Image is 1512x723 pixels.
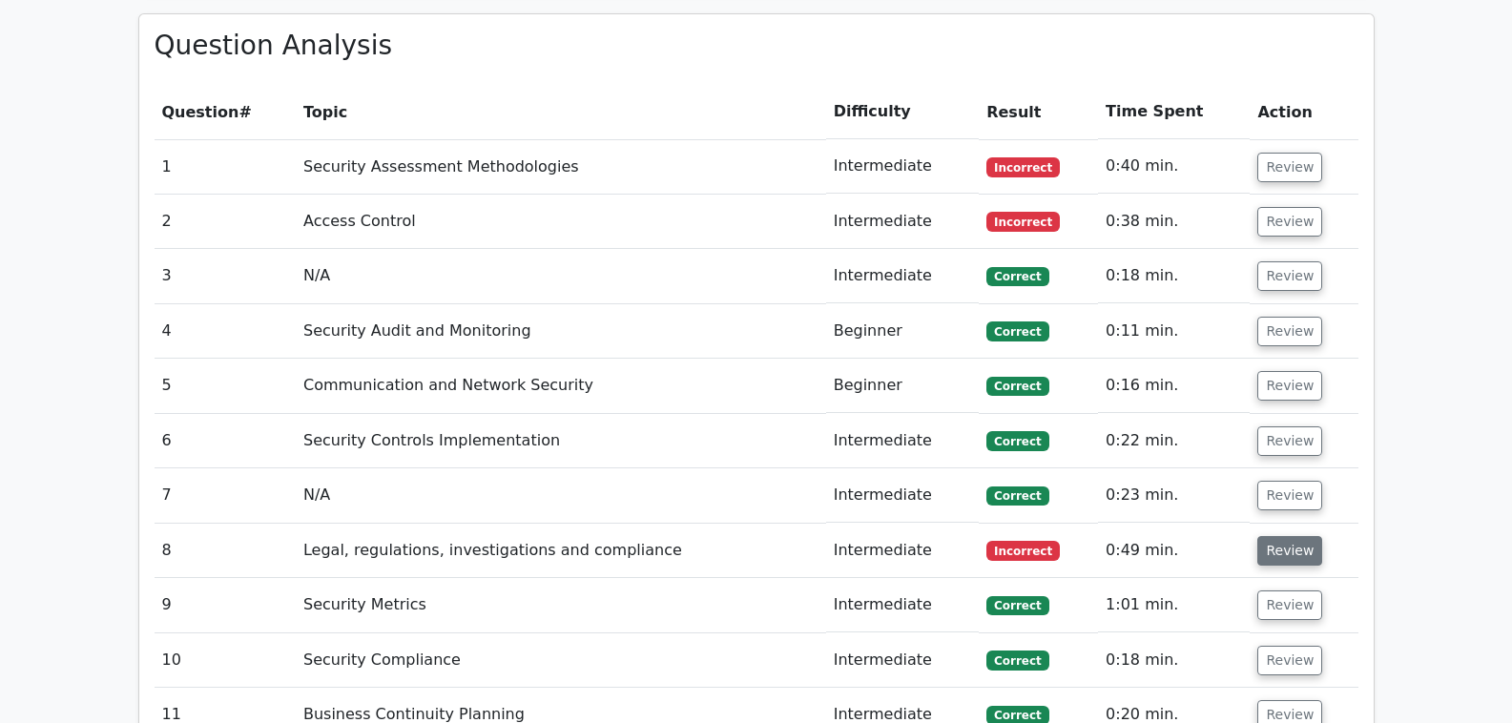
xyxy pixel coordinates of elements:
th: Difficulty [826,85,980,139]
td: 0:49 min. [1098,524,1250,578]
td: Intermediate [826,249,980,303]
td: 4 [155,304,296,359]
button: Review [1257,646,1322,675]
td: 6 [155,414,296,468]
td: N/A [296,468,826,523]
th: Action [1250,85,1357,139]
td: 3 [155,249,296,303]
td: N/A [296,249,826,303]
td: 0:16 min. [1098,359,1250,413]
button: Review [1257,536,1322,566]
span: Correct [986,486,1048,506]
td: Security Controls Implementation [296,414,826,468]
td: Security Assessment Methodologies [296,139,826,194]
td: Intermediate [826,414,980,468]
span: Correct [986,596,1048,615]
span: Correct [986,267,1048,286]
td: 0:40 min. [1098,139,1250,194]
td: 0:38 min. [1098,195,1250,249]
span: Correct [986,377,1048,396]
td: 10 [155,633,296,688]
td: Intermediate [826,578,980,632]
td: 0:22 min. [1098,414,1250,468]
td: 9 [155,578,296,632]
th: Result [979,85,1098,139]
td: Intermediate [826,524,980,578]
button: Review [1257,207,1322,237]
td: Legal, regulations, investigations and compliance [296,524,826,578]
span: Correct [986,321,1048,341]
td: 0:11 min. [1098,304,1250,359]
button: Review [1257,426,1322,456]
td: Security Compliance [296,633,826,688]
button: Review [1257,481,1322,510]
td: 0:23 min. [1098,468,1250,523]
td: 8 [155,524,296,578]
td: Security Audit and Monitoring [296,304,826,359]
span: Correct [986,431,1048,450]
td: Intermediate [826,195,980,249]
span: Incorrect [986,157,1060,176]
td: Access Control [296,195,826,249]
td: Beginner [826,359,980,413]
td: Intermediate [826,139,980,194]
button: Review [1257,153,1322,182]
td: Communication and Network Security [296,359,826,413]
td: 5 [155,359,296,413]
td: 2 [155,195,296,249]
button: Review [1257,371,1322,401]
td: Beginner [826,304,980,359]
span: Incorrect [986,541,1060,560]
th: Time Spent [1098,85,1250,139]
span: Correct [986,651,1048,670]
th: # [155,85,296,139]
td: 0:18 min. [1098,249,1250,303]
h3: Question Analysis [155,30,1358,62]
span: Question [162,103,239,121]
td: Security Metrics [296,578,826,632]
td: 1 [155,139,296,194]
td: 0:18 min. [1098,633,1250,688]
button: Review [1257,590,1322,620]
td: 7 [155,468,296,523]
td: 1:01 min. [1098,578,1250,632]
span: Incorrect [986,212,1060,231]
th: Topic [296,85,826,139]
button: Review [1257,261,1322,291]
button: Review [1257,317,1322,346]
td: Intermediate [826,633,980,688]
td: Intermediate [826,468,980,523]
